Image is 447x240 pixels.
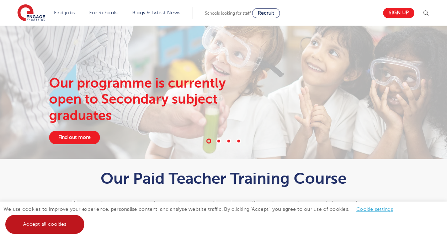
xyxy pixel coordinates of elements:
[383,8,414,18] a: Sign up
[72,200,375,208] span: Train to become a teacher without needing time off work – and earn while you learn.
[4,207,400,227] span: We use cookies to improve your experience, personalise content, and analyse website traffic. By c...
[5,215,84,234] a: Accept all cookies
[205,11,251,16] span: Schools looking for staff
[258,10,274,16] span: Recruit
[252,8,280,18] a: Recruit
[132,10,181,15] a: Blogs & Latest News
[49,75,254,124] div: Our programme is currently open to Secondary subject graduates
[49,169,398,187] h1: Our Paid Teacher Training Course
[356,207,393,212] a: Cookie settings
[89,10,117,15] a: For Schools
[49,131,100,144] a: Find out more
[17,4,45,22] img: Engage Education
[54,10,75,15] a: Find jobs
